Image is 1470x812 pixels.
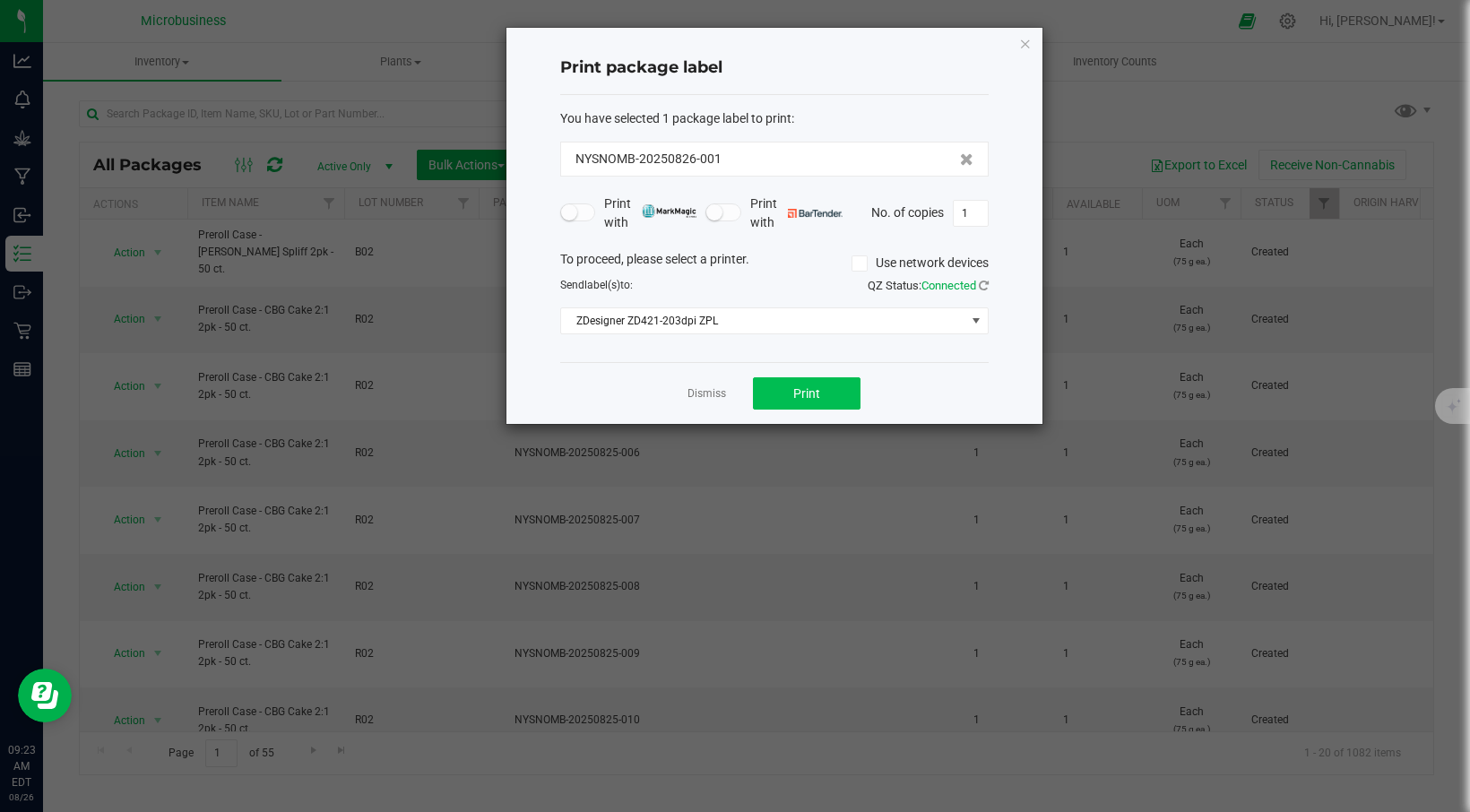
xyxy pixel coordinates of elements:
[547,250,1002,277] div: To proceed, please select a printer.
[687,386,726,402] a: Dismiss
[750,194,843,232] span: Print with
[561,308,965,333] span: ZDesigner ZD421-203dpi ZPL
[793,386,820,401] span: Print
[604,194,696,232] span: Print with
[852,254,989,272] label: Use network devices
[584,279,620,291] span: label(s)
[921,279,976,292] span: Connected
[871,204,944,219] span: No. of copies
[560,56,989,80] h4: Print package label
[560,111,791,125] span: You have selected 1 package label to print
[868,279,989,292] span: QZ Status:
[642,204,696,218] img: mark_magic_cybra.png
[575,150,722,168] span: NYSNOMB-20250826-001
[18,669,72,722] iframe: Resource center
[753,377,860,410] button: Print
[560,279,633,291] span: Send to:
[560,109,989,128] div: :
[788,209,843,218] img: bartender.png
